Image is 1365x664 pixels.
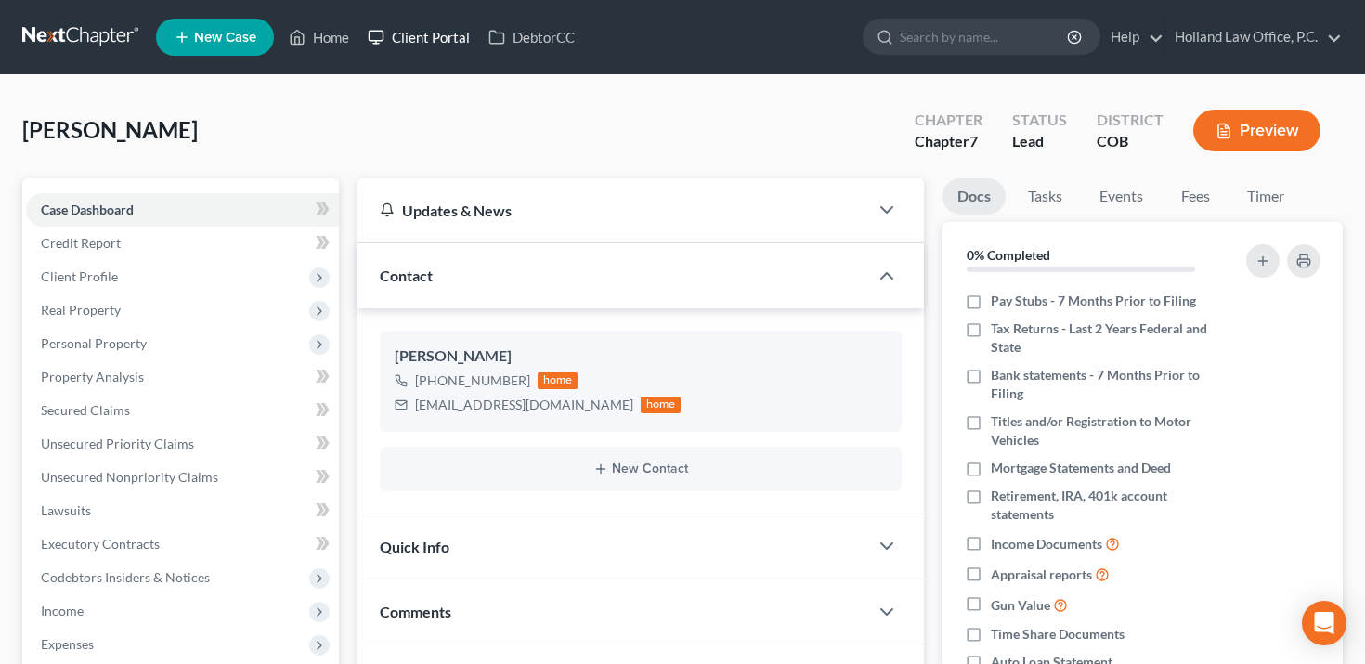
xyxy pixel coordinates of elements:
span: Codebtors Insiders & Notices [41,569,210,585]
span: Comments [380,603,451,620]
a: Home [279,20,358,54]
span: Contact [380,267,433,284]
span: Real Property [41,302,121,318]
span: Bank statements - 7 Months Prior to Filing [991,366,1227,403]
a: Events [1085,178,1158,215]
span: Credit Report [41,235,121,251]
a: Help [1101,20,1163,54]
span: Gun Value [991,596,1050,615]
div: [EMAIL_ADDRESS][DOMAIN_NAME] [415,396,633,414]
span: Unsecured Nonpriority Claims [41,469,218,485]
div: Lead [1012,131,1067,152]
span: Income Documents [991,535,1102,553]
a: Unsecured Priority Claims [26,427,339,461]
div: COB [1097,131,1163,152]
span: New Case [194,31,256,45]
span: Unsecured Priority Claims [41,436,194,451]
a: Docs [942,178,1006,215]
a: Unsecured Nonpriority Claims [26,461,339,494]
a: Holland Law Office, P.C. [1165,20,1342,54]
a: DebtorCC [479,20,584,54]
a: Executory Contracts [26,527,339,561]
a: Fees [1165,178,1225,215]
a: Tasks [1013,178,1077,215]
div: [PHONE_NUMBER] [415,371,530,390]
span: Time Share Documents [991,625,1124,644]
div: Updates & News [380,201,847,220]
span: Case Dashboard [41,202,134,217]
a: Property Analysis [26,360,339,394]
button: Preview [1193,110,1320,151]
input: Search by name... [900,20,1070,54]
a: Secured Claims [26,394,339,427]
span: Property Analysis [41,369,144,384]
a: Client Portal [358,20,479,54]
span: Mortgage Statements and Deed [991,459,1171,477]
a: Timer [1232,178,1299,215]
span: Pay Stubs - 7 Months Prior to Filing [991,292,1196,310]
div: District [1097,110,1163,131]
span: Appraisal reports [991,566,1092,584]
div: Chapter [915,131,982,152]
span: Retirement, IRA, 401k account statements [991,487,1227,524]
span: Tax Returns - Last 2 Years Federal and State [991,319,1227,357]
div: home [538,372,578,389]
div: Status [1012,110,1067,131]
strong: 0% Completed [967,247,1050,263]
span: 7 [969,132,978,150]
span: Quick Info [380,538,449,555]
a: Lawsuits [26,494,339,527]
span: Expenses [41,636,94,652]
span: Executory Contracts [41,536,160,552]
div: home [641,397,682,413]
span: Lawsuits [41,502,91,518]
span: Client Profile [41,268,118,284]
button: New Contact [395,462,888,476]
span: Secured Claims [41,402,130,418]
div: Open Intercom Messenger [1302,601,1346,645]
div: [PERSON_NAME] [395,345,888,368]
div: Chapter [915,110,982,131]
span: Personal Property [41,335,147,351]
span: Titles and/or Registration to Motor Vehicles [991,412,1227,449]
a: Case Dashboard [26,193,339,227]
span: [PERSON_NAME] [22,116,198,143]
a: Credit Report [26,227,339,260]
span: Income [41,603,84,618]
